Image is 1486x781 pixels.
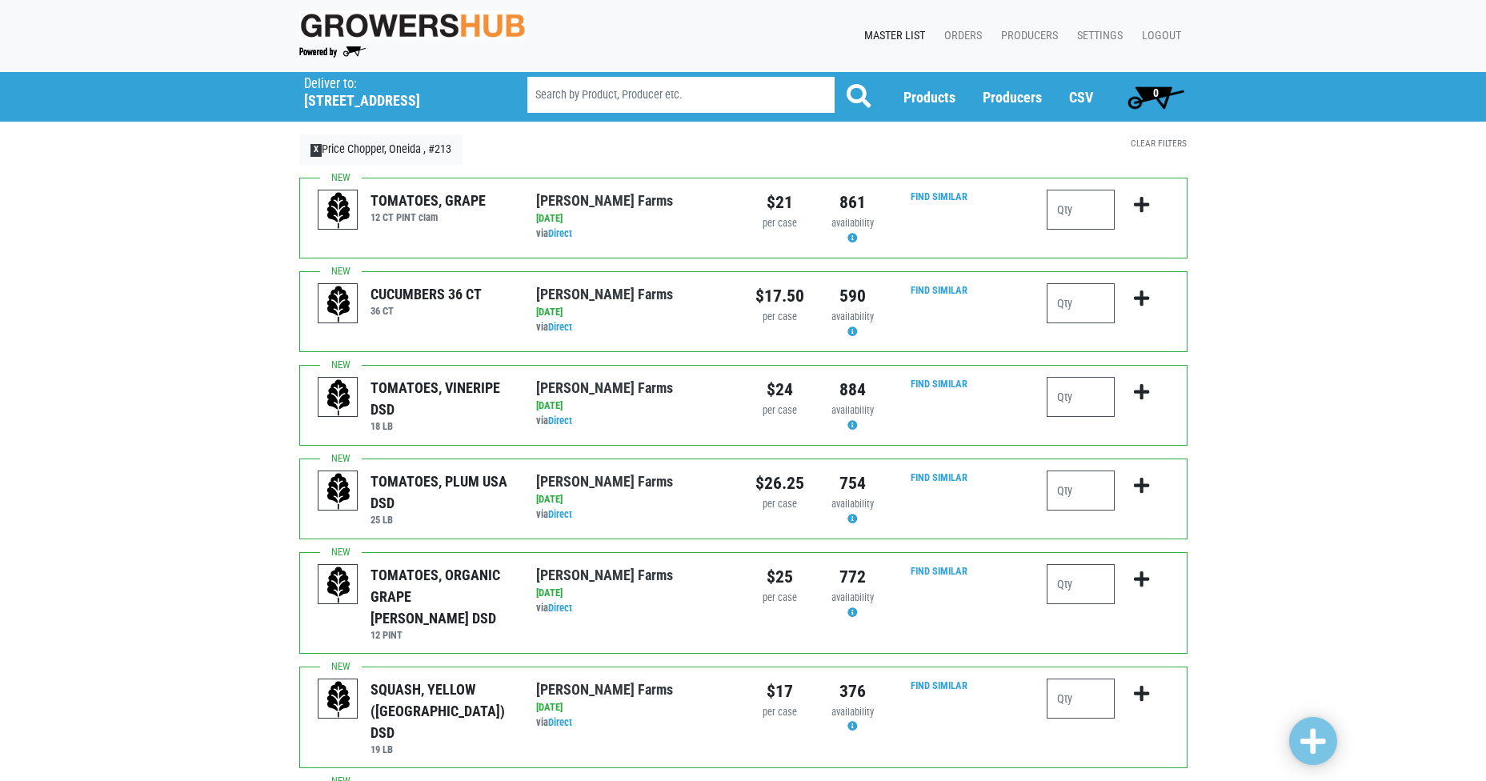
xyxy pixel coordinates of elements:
div: [DATE] [536,492,731,507]
div: $21 [755,190,804,215]
a: Clear Filters [1131,138,1187,149]
input: Qty [1047,283,1115,323]
div: via [536,715,731,731]
img: original-fc7597fdc6adbb9d0e2ae620e786d1a2.jpg [299,10,527,40]
a: Find Similar [911,284,967,296]
div: $24 [755,377,804,403]
a: Direct [548,508,572,520]
div: SQUASH, YELLOW ([GEOGRAPHIC_DATA]) DSD [370,679,512,743]
input: Qty [1047,377,1115,417]
div: 861 [828,190,877,215]
a: Products [903,89,955,106]
input: Qty [1047,679,1115,719]
a: [PERSON_NAME] Farms [536,286,673,302]
a: [PERSON_NAME] Farms [536,379,673,396]
div: per case [755,216,804,231]
input: Qty [1047,190,1115,230]
img: placeholder-variety-43d6402dacf2d531de610a020419775a.svg [318,190,358,230]
a: Direct [548,602,572,614]
div: [DATE] [536,211,731,226]
div: 772 [828,564,877,590]
div: $17.50 [755,283,804,309]
div: [DATE] [536,305,731,320]
input: Qty [1047,471,1115,511]
span: availability [831,310,874,322]
div: $17 [755,679,804,704]
div: TOMATOES, ORGANIC GRAPE [PERSON_NAME] DSD [370,564,512,629]
div: 590 [828,283,877,309]
a: Find Similar [911,378,967,390]
div: per case [755,403,804,419]
a: Direct [548,227,572,239]
a: XPrice Chopper, Oneida , #213 [299,134,463,165]
a: [PERSON_NAME] Farms [536,681,673,698]
div: per case [755,591,804,606]
h6: 25 LB [370,514,512,526]
a: Orders [931,21,988,51]
span: availability [831,706,874,718]
img: placeholder-variety-43d6402dacf2d531de610a020419775a.svg [318,565,358,605]
h6: 19 LB [370,743,512,755]
img: placeholder-variety-43d6402dacf2d531de610a020419775a.svg [318,284,358,324]
img: Powered by Big Wheelbarrow [299,46,366,58]
input: Qty [1047,564,1115,604]
img: placeholder-variety-43d6402dacf2d531de610a020419775a.svg [318,679,358,719]
div: TOMATOES, PLUM USA DSD [370,471,512,514]
div: [DATE] [536,399,731,414]
div: 754 [828,471,877,496]
div: 376 [828,679,877,704]
div: CUCUMBERS 36 CT [370,283,482,305]
a: Find Similar [911,679,967,691]
a: Find Similar [911,190,967,202]
div: per case [755,497,804,512]
a: Producers [988,21,1064,51]
div: per case [755,310,804,325]
div: 884 [828,377,877,403]
h6: 36 CT [370,305,482,317]
a: [PERSON_NAME] Farms [536,192,673,209]
div: TOMATOES, VINERIPE DSD [370,377,512,420]
span: availability [831,591,874,603]
span: availability [831,404,874,416]
div: [DATE] [536,586,731,601]
a: Logout [1129,21,1188,51]
div: via [536,414,731,429]
div: per case [755,705,804,720]
a: Settings [1064,21,1129,51]
div: via [536,507,731,523]
span: X [310,144,322,157]
h6: 12 PINT [370,629,512,641]
a: [PERSON_NAME] Farms [536,567,673,583]
a: Producers [983,89,1042,106]
span: availability [831,498,874,510]
span: availability [831,217,874,229]
h5: [STREET_ADDRESS] [304,92,487,110]
a: 0 [1120,81,1192,113]
div: $25 [755,564,804,590]
span: 0 [1153,86,1159,99]
div: via [536,320,731,335]
img: placeholder-variety-43d6402dacf2d531de610a020419775a.svg [318,471,358,511]
a: Direct [548,321,572,333]
a: CSV [1069,89,1093,106]
div: $26.25 [755,471,804,496]
img: placeholder-variety-43d6402dacf2d531de610a020419775a.svg [318,378,358,418]
a: Find Similar [911,565,967,577]
p: Deliver to: [304,76,487,92]
a: Direct [548,415,572,427]
div: via [536,601,731,616]
h6: 12 CT PINT clam [370,211,486,223]
input: Search by Product, Producer etc. [527,77,835,113]
a: Master List [851,21,931,51]
h6: 18 LB [370,420,512,432]
a: Direct [548,716,572,728]
div: [DATE] [536,700,731,715]
span: Price Chopper, Oneida , #213 (142 Genesee St, Oneida, NY 13421, USA) [304,72,499,110]
a: [PERSON_NAME] Farms [536,473,673,490]
a: Find Similar [911,471,967,483]
div: TOMATOES, GRAPE [370,190,486,211]
div: via [536,226,731,242]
